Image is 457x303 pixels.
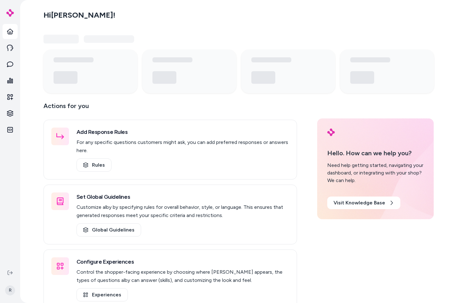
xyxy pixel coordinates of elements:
[77,203,289,220] p: Customize alby by specifying rules for overall behavior, style, or language. This ensures that ge...
[77,268,289,284] p: Control the shopper-facing experience by choosing where [PERSON_NAME] appears, the types of quest...
[327,148,424,158] p: Hello. How can we help you?
[77,192,289,201] h3: Set Global Guidelines
[4,280,16,300] button: R
[77,257,289,266] h3: Configure Experiences
[77,223,141,237] a: Global Guidelines
[6,9,14,17] img: alby Logo
[77,288,128,301] a: Experiences
[327,197,400,209] a: Visit Knowledge Base
[5,285,15,295] span: R
[43,10,115,20] h2: Hi [PERSON_NAME] !
[77,128,289,136] h3: Add Response Rules
[43,101,297,116] p: Actions for you
[327,162,424,184] div: Need help getting started, navigating your dashboard, or integrating with your shop? We can help.
[327,129,335,136] img: alby Logo
[77,158,111,172] a: Rules
[77,138,289,155] p: For any specific questions customers might ask, you can add preferred responses or answers here.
